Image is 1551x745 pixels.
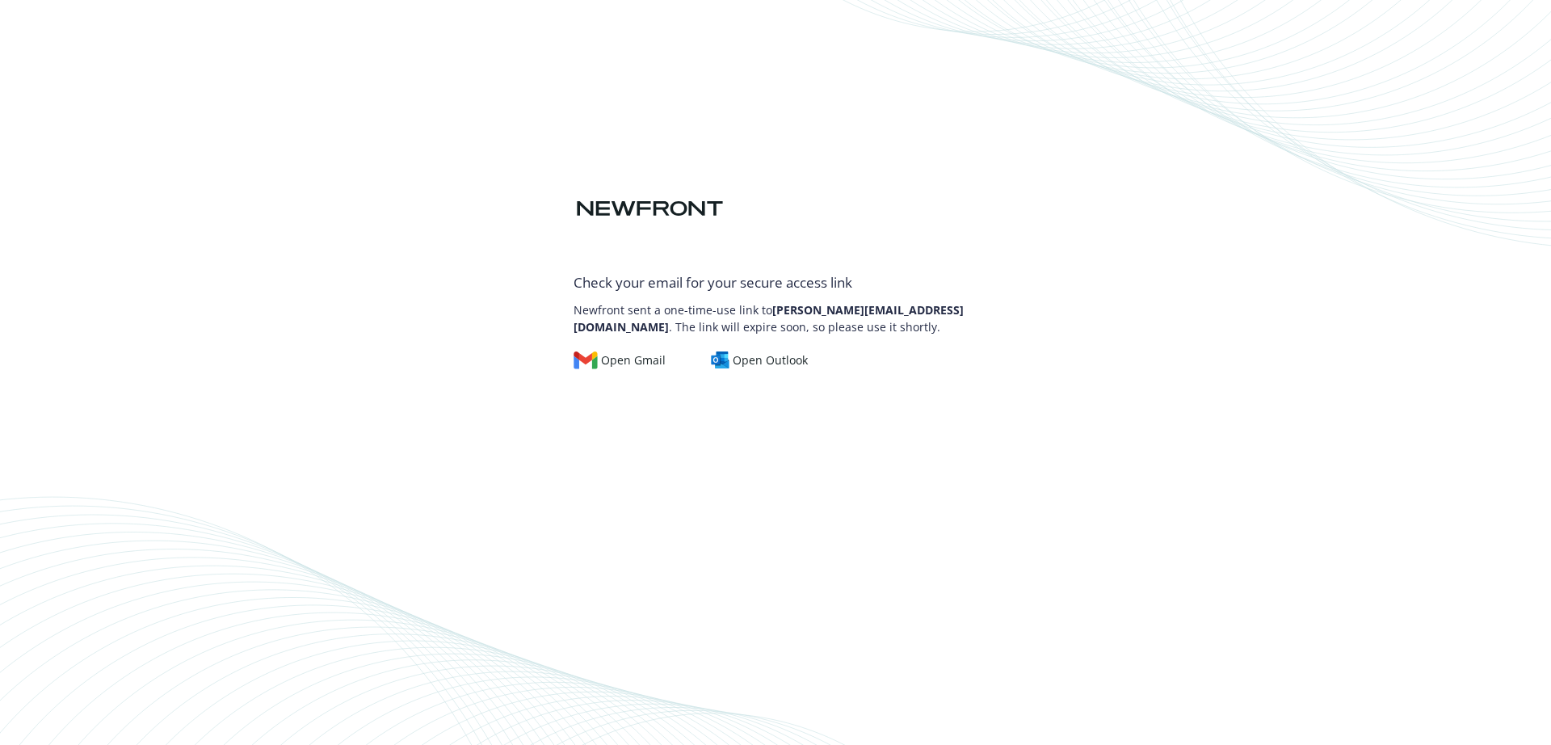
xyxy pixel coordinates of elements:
[574,351,598,369] img: gmail-logo.svg
[711,351,822,369] a: Open Outlook
[711,351,809,369] div: Open Outlook
[574,293,977,335] p: Newfront sent a one-time-use link to . The link will expire soon, so please use it shortly.
[711,351,730,369] img: outlook-logo.svg
[574,302,964,335] b: [PERSON_NAME][EMAIL_ADDRESS][DOMAIN_NAME]
[574,195,726,223] img: Newfront logo
[574,351,679,369] a: Open Gmail
[574,272,977,293] div: Check your email for your secure access link
[574,351,666,369] div: Open Gmail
